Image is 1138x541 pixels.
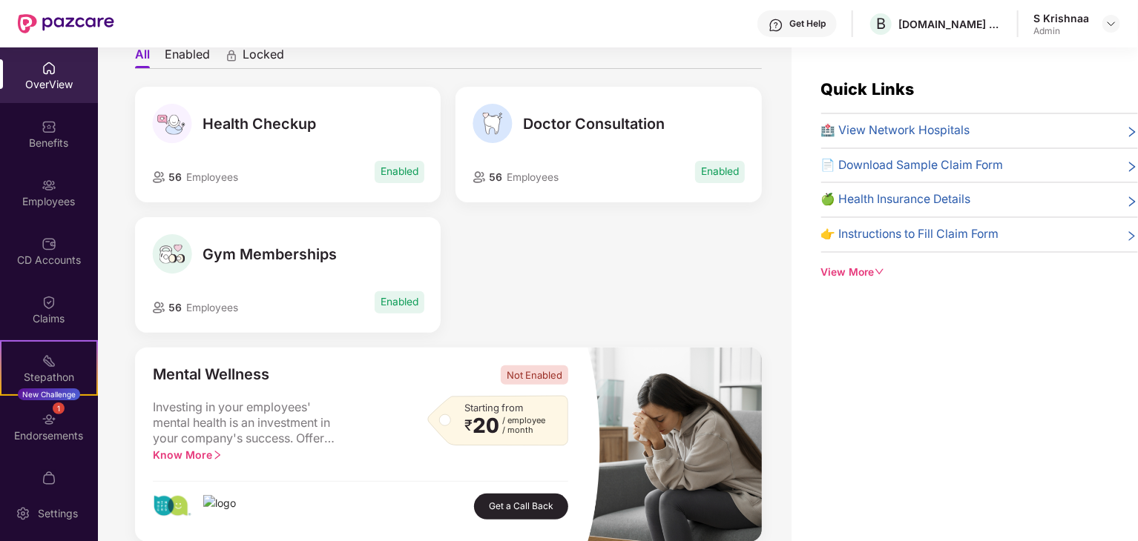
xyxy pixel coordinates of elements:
span: / employee [502,416,545,425]
span: right [212,450,223,460]
span: Doctor Consultation [523,115,665,133]
img: employeeIcon [473,171,486,183]
div: animation [225,48,238,62]
span: Enabled [375,291,424,313]
img: svg+xml;base64,PHN2ZyBpZD0iSGVscC0zMngzMiIgeG1sbnM9Imh0dHA6Ly93d3cudzMub3JnLzIwMDAvc3ZnIiB3aWR0aD... [769,18,783,33]
img: Health Checkup [152,104,192,144]
img: svg+xml;base64,PHN2ZyBpZD0iRW5kb3JzZW1lbnRzIiB4bWxucz0iaHR0cDovL3d3dy53My5vcmcvMjAwMC9zdmciIHdpZH... [42,412,56,427]
span: 56 [486,171,502,183]
li: All [135,47,150,68]
img: svg+xml;base64,PHN2ZyBpZD0iSG9tZSIgeG1sbnM9Imh0dHA6Ly93d3cudzMub3JnLzIwMDAvc3ZnIiB3aWR0aD0iMjAiIG... [42,61,56,76]
span: Investing in your employees' mental health is an investment in your company's success. Offer Ment... [153,399,346,447]
img: svg+xml;base64,PHN2ZyBpZD0iQ0RfQWNjb3VudHMiIGRhdGEtbmFtZT0iQ0QgQWNjb3VudHMiIHhtbG5zPSJodHRwOi8vd3... [42,236,56,251]
span: ₹ [464,419,473,431]
img: New Pazcare Logo [18,14,114,33]
span: Employees [507,171,559,183]
li: Enabled [165,47,210,68]
span: 20 [473,416,499,435]
img: svg+xml;base64,PHN2ZyBpZD0iRW1wbG95ZWVzIiB4bWxucz0iaHR0cDovL3d3dy53My5vcmcvMjAwMC9zdmciIHdpZHRoPS... [42,178,56,193]
span: Not Enabled [501,365,568,385]
span: Gym Memberships [203,245,337,263]
span: 👉 Instructions to Fill Claim Form [821,225,999,244]
span: Starting from [464,402,523,414]
div: New Challenge [18,388,80,400]
span: Employees [186,302,238,313]
span: right [1126,159,1138,175]
span: / month [502,425,545,435]
span: 🍏 Health Insurance Details [821,190,971,209]
span: down [875,267,885,277]
span: Know More [153,448,223,461]
span: right [1126,125,1138,140]
span: Locked [243,47,284,68]
span: B [876,15,886,33]
img: svg+xml;base64,PHN2ZyBpZD0iTXlfT3JkZXJzIiBkYXRhLW5hbWU9Ik15IE9yZGVycyIgeG1sbnM9Imh0dHA6Ly93d3cudz... [42,471,56,485]
span: 56 [165,171,182,183]
div: Admin [1033,25,1089,37]
button: Get a Call Back [474,494,568,520]
img: svg+xml;base64,PHN2ZyBpZD0iQ2xhaW0iIHhtbG5zPSJodHRwOi8vd3d3LnczLm9yZy8yMDAwL3N2ZyIgd2lkdGg9IjIwIi... [42,295,56,310]
img: svg+xml;base64,PHN2ZyBpZD0iQmVuZWZpdHMiIHhtbG5zPSJodHRwOi8vd3d3LnczLm9yZy8yMDAwL3N2ZyIgd2lkdGg9Ij... [42,119,56,134]
img: logo [203,495,236,517]
span: 🏥 View Network Hospitals [821,122,970,140]
div: View More [821,265,1138,281]
img: employeeIcon [152,171,165,183]
span: Mental Wellness [153,365,269,385]
div: [DOMAIN_NAME] Global ([GEOGRAPHIC_DATA]) Private Limited [898,17,1002,31]
div: Get Help [789,18,826,30]
img: svg+xml;base64,PHN2ZyBpZD0iU2V0dGluZy0yMHgyMCIgeG1sbnM9Imh0dHA6Ly93d3cudzMub3JnLzIwMDAvc3ZnIiB3aW... [16,506,30,521]
span: right [1126,193,1138,209]
span: 56 [165,302,182,313]
div: 1 [53,402,65,414]
span: Enabled [375,161,424,183]
img: employeeIcon [152,302,165,313]
div: Settings [33,506,82,521]
span: Employees [186,171,238,183]
img: Gym Memberships [152,234,192,274]
span: right [1126,228,1138,244]
span: 📄 Download Sample Claim Form [821,156,1004,175]
span: Enabled [695,161,745,183]
img: svg+xml;base64,PHN2ZyBpZD0iRHJvcGRvd24tMzJ4MzIiIHhtbG5zPSJodHRwOi8vd3d3LnczLm9yZy8yMDAwL3N2ZyIgd2... [1105,18,1117,30]
img: svg+xml;base64,PHN2ZyB4bWxucz0iaHR0cDovL3d3dy53My5vcmcvMjAwMC9zdmciIHdpZHRoPSIyMSIgaGVpZ2h0PSIyMC... [42,354,56,368]
span: Health Checkup [203,115,316,133]
img: Doctor Consultation [473,104,513,144]
div: S Krishnaa [1033,11,1089,25]
span: Quick Links [821,79,915,99]
div: Stepathon [1,370,96,385]
img: logo [153,495,191,517]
